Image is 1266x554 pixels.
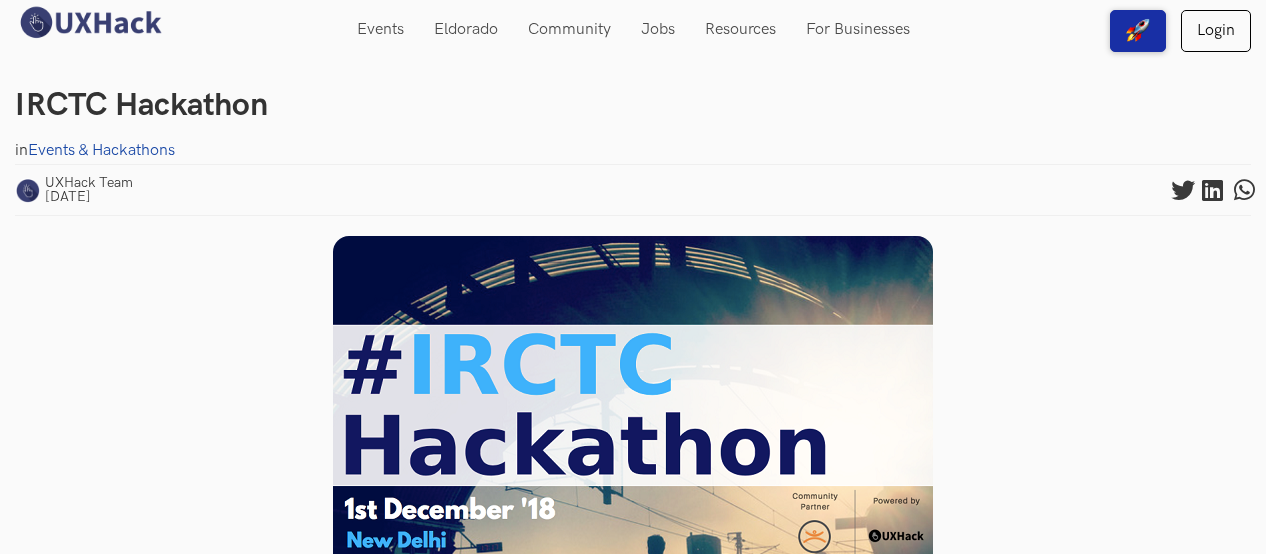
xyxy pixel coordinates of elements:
[15,90,1251,122] h1: IRCTC Hackathon
[1181,10,1251,52] a: Login
[626,10,690,49] a: Jobs
[15,143,1251,159] div: in
[513,10,626,49] a: Community
[15,178,40,203] img: uxhack-favicon-tp-200.png
[791,10,925,49] a: For Businesses
[1126,18,1150,42] img: rocket
[45,176,133,204] span: UXHack Team [DATE]
[342,10,419,49] a: Events
[28,141,175,160] a: Events & Hackathons
[419,10,513,49] a: Eldorado
[15,5,165,40] img: UXHack logo
[690,10,791,49] a: Resources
